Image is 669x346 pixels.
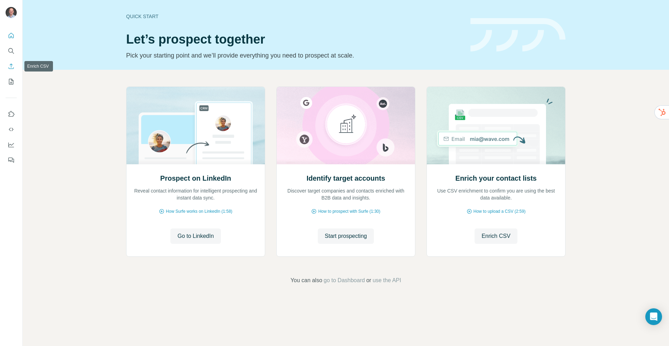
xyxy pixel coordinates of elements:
[372,276,401,285] button: use the API
[434,187,558,201] p: Use CSV enrichment to confirm you are using the best data available.
[366,276,371,285] span: or
[6,75,17,88] button: My lists
[126,51,462,60] p: Pick your starting point and we’ll provide everything you need to prospect at scale.
[6,108,17,120] button: Use Surfe on LinkedIn
[324,276,365,285] button: go to Dashboard
[6,123,17,136] button: Use Surfe API
[470,18,566,52] img: banner
[160,173,231,183] h2: Prospect on LinkedIn
[6,138,17,151] button: Dashboard
[475,228,517,244] button: Enrich CSV
[474,208,525,215] span: How to upload a CSV (2:59)
[6,154,17,166] button: Feedback
[276,87,415,164] img: Identify target accounts
[6,7,17,18] img: Avatar
[133,187,258,201] p: Reveal contact information for intelligent prospecting and instant data sync.
[6,45,17,57] button: Search
[318,228,374,244] button: Start prospecting
[645,308,662,325] div: Open Intercom Messenger
[126,13,462,20] div: Quick start
[284,187,408,201] p: Discover target companies and contacts enriched with B2B data and insights.
[126,32,462,46] h1: Let’s prospect together
[307,173,385,183] h2: Identify target accounts
[318,208,380,215] span: How to prospect with Surfe (1:30)
[426,87,566,164] img: Enrich your contact lists
[6,29,17,42] button: Quick start
[482,232,510,240] span: Enrich CSV
[177,232,214,240] span: Go to LinkedIn
[325,232,367,240] span: Start prospecting
[455,173,537,183] h2: Enrich your contact lists
[291,276,322,285] span: You can also
[170,228,221,244] button: Go to LinkedIn
[6,60,17,73] button: Enrich CSV
[126,87,265,164] img: Prospect on LinkedIn
[166,208,232,215] span: How Surfe works on LinkedIn (1:58)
